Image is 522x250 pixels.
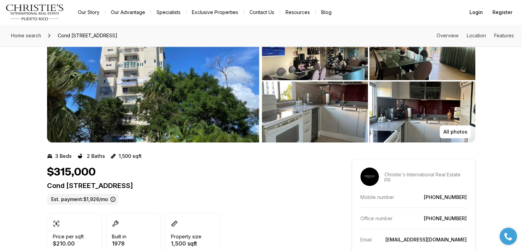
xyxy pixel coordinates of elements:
[492,10,512,15] span: Register
[467,33,486,38] a: Skip to: Location
[437,33,514,38] nav: Page section menu
[112,234,126,239] p: Built in
[47,166,96,179] h1: $315,000
[360,237,372,242] p: Email
[87,153,105,159] p: 2 Baths
[385,237,467,242] a: [EMAIL_ADDRESS][DOMAIN_NAME]
[8,30,44,41] a: Home search
[469,10,483,15] span: Login
[316,8,337,17] a: Blog
[262,19,368,80] button: View image gallery
[360,215,393,221] p: Office number
[47,194,118,205] label: Est. payment: $1,926/mo
[262,82,368,142] button: View image gallery
[105,8,151,17] a: Our Advantage
[186,8,244,17] a: Exclusive Properties
[55,153,72,159] p: 3 Beds
[244,8,280,17] button: Contact Us
[465,5,487,19] button: Login
[55,30,120,41] span: Cond [STREET_ADDRESS]
[488,5,517,19] button: Register
[369,19,475,80] button: View image gallery
[171,241,201,246] p: 1,500 sqft
[424,194,467,200] a: [PHONE_NUMBER]
[369,82,475,142] button: View image gallery
[171,234,201,239] p: Property size
[11,33,41,38] span: Home search
[424,215,467,221] a: [PHONE_NUMBER]
[443,129,467,135] p: All photos
[5,4,64,21] img: logo
[47,182,327,190] p: Cond [STREET_ADDRESS]
[280,8,315,17] a: Resources
[112,241,126,246] p: 1978
[262,19,475,142] li: 2 of 3
[47,19,260,142] button: View image gallery
[384,172,467,183] p: Christie's International Real Estate PR
[494,33,514,38] a: Skip to: Features
[440,125,471,138] button: All photos
[53,234,84,239] p: Price per sqft
[72,8,105,17] a: Our Story
[360,194,394,200] p: Mobile number
[119,153,142,159] p: 1,500 sqft
[53,241,84,246] p: $210.00
[437,33,459,38] a: Skip to: Overview
[47,19,475,142] div: Listing Photos
[151,8,186,17] a: Specialists
[47,19,260,142] li: 1 of 3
